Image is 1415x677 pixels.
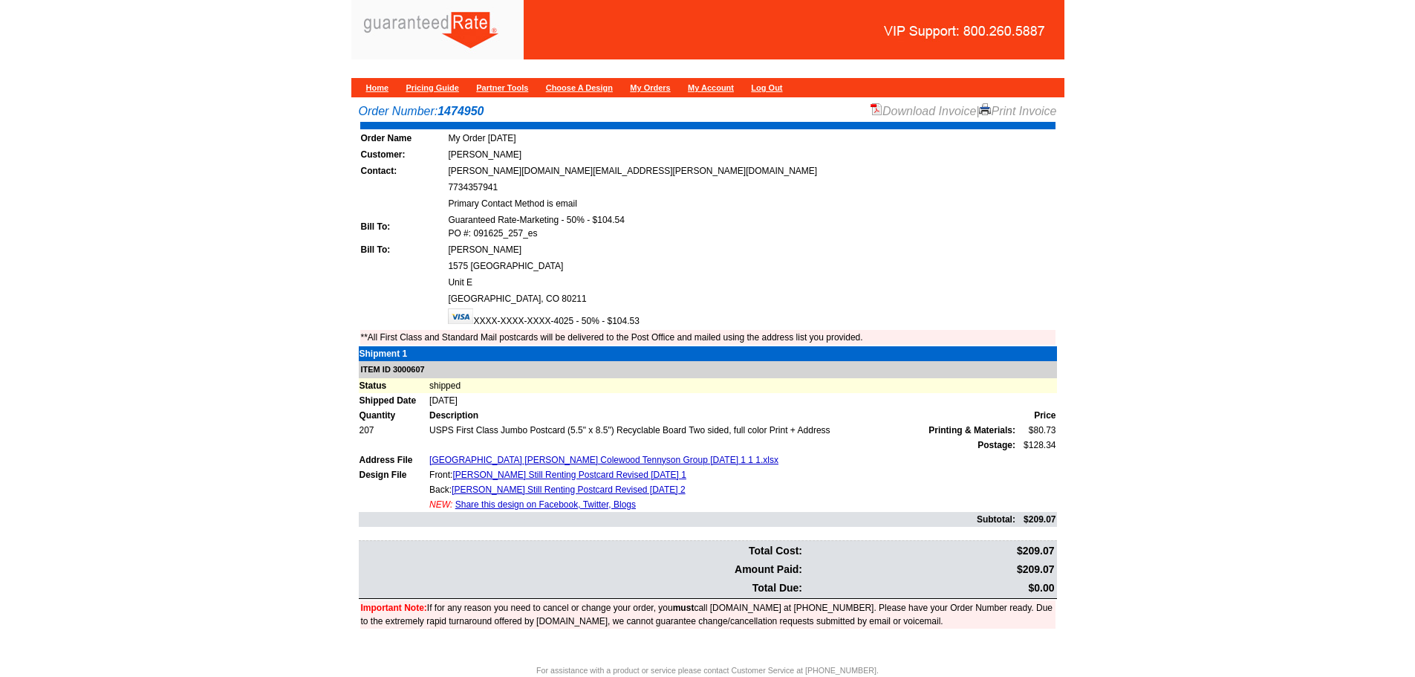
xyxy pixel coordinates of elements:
[360,580,804,597] td: Total Due:
[360,147,446,162] td: Customer:
[476,83,528,92] a: Partner Tools
[406,83,459,92] a: Pricing Guide
[359,512,1016,527] td: Subtotal:
[359,393,429,408] td: Shipped Date
[360,131,446,146] td: Order Name
[429,499,452,510] span: NEW:
[804,580,1055,597] td: $0.00
[447,163,1055,178] td: [PERSON_NAME][DOMAIN_NAME][EMAIL_ADDRESS][PERSON_NAME][DOMAIN_NAME]
[447,213,1055,241] td: Guaranteed Rate-Marketing - 50% - $104.54 PO #: 091625_257_es
[1016,408,1057,423] td: Price
[359,453,429,467] td: Address File
[1016,423,1057,438] td: $80.73
[447,180,1055,195] td: 7734357941
[429,393,1056,408] td: [DATE]
[359,408,429,423] td: Quantity
[429,455,778,465] a: [GEOGRAPHIC_DATA] [PERSON_NAME] Colewood Tennyson Group [DATE] 1 1 1.xlsx
[447,291,1055,306] td: [GEOGRAPHIC_DATA], CO 80211
[360,600,1055,629] td: If for any reason you need to cancel or change your order, you call [DOMAIN_NAME] at [PHONE_NUMBE...
[1016,438,1057,453] td: $128.34
[871,105,976,117] a: Download Invoice
[360,330,1055,345] td: **All First Class and Standard Mail postcards will be delivered to the Post Office and mailed usi...
[447,308,1055,328] td: XXXX-XXXX-XXXX-4025 - 50% - $104.53
[979,103,991,115] img: small-print-icon.gif
[360,213,446,241] td: Bill To:
[447,242,1055,257] td: [PERSON_NAME]
[448,308,473,324] img: visa.gif
[455,499,636,510] a: Share this design on Facebook, Twitter, Blogs
[366,83,389,92] a: Home
[359,378,429,393] td: Status
[978,440,1015,450] strong: Postage:
[429,378,1056,393] td: shipped
[673,603,695,613] b: must
[447,275,1055,290] td: Unit E
[447,131,1055,146] td: My Order [DATE]
[429,482,1016,497] td: Back:
[447,259,1055,273] td: 1575 [GEOGRAPHIC_DATA]
[360,242,446,257] td: Bill To:
[804,542,1055,560] td: $209.07
[359,423,429,438] td: 207
[804,561,1055,578] td: $209.07
[447,196,1055,211] td: Primary Contact Method is email
[429,467,1016,482] td: Front:
[1016,512,1057,527] td: $209.07
[437,105,484,117] strong: 1474950
[360,163,446,178] td: Contact:
[360,542,804,560] td: Total Cost:
[359,103,1057,120] div: Order Number:
[751,83,782,92] a: Log Out
[979,105,1056,117] a: Print Invoice
[359,346,429,361] td: Shipment 1
[429,408,1016,423] td: Description
[429,423,1016,438] td: USPS First Class Jumbo Postcard (5.5" x 8.5") Recyclable Board Two sided, full color Print + Address
[447,147,1055,162] td: [PERSON_NAME]
[360,561,804,578] td: Amount Paid:
[871,103,882,115] img: small-pdf-icon.gif
[928,424,1015,437] span: Printing & Materials:
[359,467,429,482] td: Design File
[452,470,686,480] a: [PERSON_NAME] Still Renting Postcard Revised [DATE] 1
[361,603,427,613] font: Important Note:
[688,83,734,92] a: My Account
[359,361,1057,378] td: ITEM ID 3000607
[630,83,670,92] a: My Orders
[871,103,1057,120] div: |
[546,83,613,92] a: Choose A Design
[452,485,686,495] a: [PERSON_NAME] Still Renting Postcard Revised [DATE] 2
